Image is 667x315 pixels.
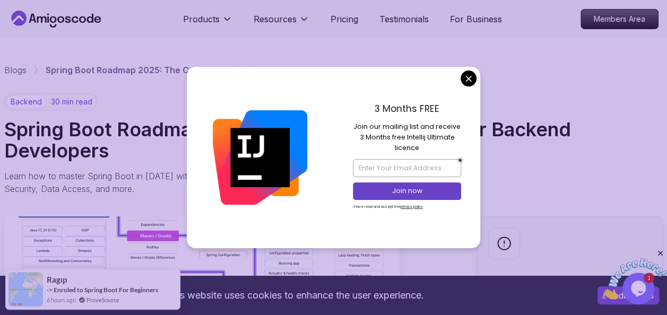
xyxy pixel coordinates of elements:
p: Spring Boot Roadmap 2025: The Complete Guide for Backend Developers [46,64,354,76]
iframe: chat widget [601,249,667,299]
p: Learn how to master Spring Boot in [DATE] with this complete roadmap covering Java fundamentals, ... [4,170,480,195]
span: -> [47,286,53,294]
a: Blogs [4,64,27,76]
a: Members Area [581,9,659,29]
h2: Weekly newsletter [488,272,652,287]
p: 30 min read [51,97,92,107]
span: 6 hours ago [47,295,76,304]
span: Ragıp [47,275,67,284]
p: Resources [254,13,297,25]
button: Resources [254,13,309,34]
a: ProveSource [86,295,119,304]
a: Testimonials [379,13,429,25]
a: For Business [450,13,502,25]
p: Members Area [581,10,658,29]
img: provesource social proof notification image [8,272,43,307]
h1: Spring Boot Roadmap 2025: The Complete Guide for Backend Developers [4,119,663,161]
p: backend [6,95,47,109]
button: Accept cookies [597,286,659,304]
button: Products [183,13,232,34]
a: Enroled to Spring Boot For Beginners [54,286,158,294]
p: Products [183,13,220,25]
div: This website uses cookies to enhance the user experience. [8,284,582,307]
a: Pricing [331,13,358,25]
